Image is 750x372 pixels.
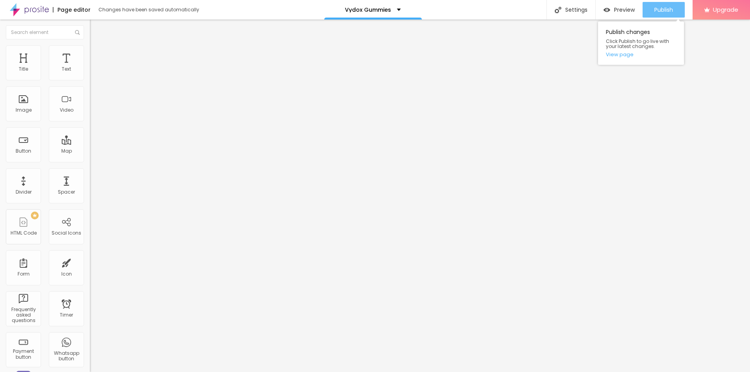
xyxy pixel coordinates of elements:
[16,148,31,154] div: Button
[16,189,32,195] div: Divider
[60,312,73,318] div: Timer
[643,2,685,18] button: Publish
[614,7,635,13] span: Preview
[11,230,37,236] div: HTML Code
[19,66,28,72] div: Title
[8,349,39,360] div: Payment button
[62,66,71,72] div: Text
[61,271,72,277] div: Icon
[16,107,32,113] div: Image
[60,107,73,113] div: Video
[90,20,750,372] iframe: Editor
[8,307,39,324] div: Frequently asked questions
[345,7,391,12] p: Vydox Gummies
[51,351,82,362] div: Whatsapp button
[18,271,30,277] div: Form
[604,7,610,13] img: view-1.svg
[6,25,84,39] input: Search element
[606,52,676,57] a: View page
[52,230,81,236] div: Social Icons
[58,189,75,195] div: Spacer
[53,7,91,12] div: Page editor
[98,7,199,12] div: Changes have been saved automatically
[713,6,738,13] span: Upgrade
[75,30,80,35] img: Icone
[61,148,72,154] div: Map
[606,39,676,49] span: Click Publish to go live with your latest changes.
[598,21,684,65] div: Publish changes
[654,7,673,13] span: Publish
[555,7,561,13] img: Icone
[596,2,643,18] button: Preview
